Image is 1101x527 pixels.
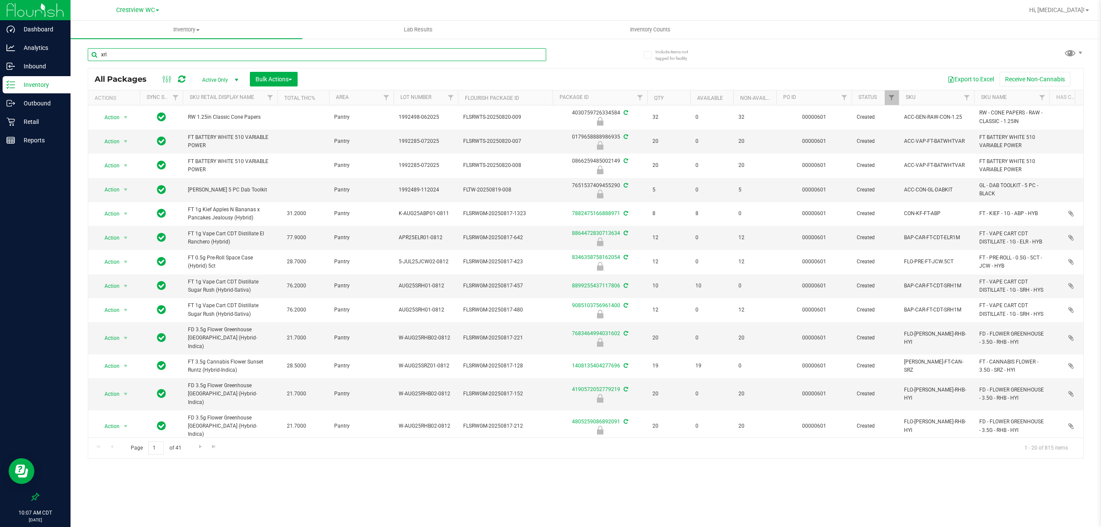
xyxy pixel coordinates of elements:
[188,157,272,174] span: FT BATTERY WHITE 510 VARIABLE POWER
[208,441,220,453] a: Go to the last page
[551,109,649,126] div: 4030759726334584
[283,231,311,244] span: 77.9000
[120,280,131,292] span: select
[979,278,1044,294] span: FT - VAPE CART CDT DISTILLATE - 1G - SRH - HYS
[120,304,131,316] span: select
[15,135,67,145] p: Reports
[97,111,120,123] span: Action
[857,422,894,430] span: Created
[399,186,453,194] span: 1992489-112024
[652,334,685,342] span: 20
[655,49,698,62] span: Include items not tagged for facility
[334,137,388,145] span: Pantry
[15,117,67,127] p: Retail
[654,95,664,101] a: Qty
[695,186,728,194] span: 0
[188,358,272,374] span: FT 3.5g Cannabis Flower Sunset Runtz (Hybrid-Indica)
[695,210,728,218] span: 8
[622,182,628,188] span: Sync from Compliance System
[857,306,894,314] span: Created
[120,420,131,432] span: select
[695,422,728,430] span: 0
[695,306,728,314] span: 0
[979,210,1044,218] span: FT - KIEF - 1G - ABP - HYB
[652,258,685,266] span: 12
[283,332,311,344] span: 21.7000
[622,110,628,116] span: Sync from Compliance System
[399,210,453,218] span: K-AUG25ABP01-0811
[979,330,1044,346] span: FD - FLOWER GREENHOUSE - 3.5G - RHB - HYI
[463,390,547,398] span: FLSRWGM-20250817-152
[695,137,728,145] span: 0
[120,360,131,372] span: select
[97,184,120,196] span: Action
[97,332,120,344] span: Action
[97,360,120,372] span: Action
[904,137,969,145] span: ACC-VAP-FT-BATWHTVAR
[157,280,166,292] span: In Sync
[1029,6,1085,13] span: Hi, [MEDICAL_DATA]!
[572,363,620,369] a: 1408135404277696
[802,283,826,289] a: 00000601
[904,282,969,290] span: BAP-CAR-FT-CDT-SRH1M
[551,166,649,174] div: Newly Received
[695,161,728,170] span: 0
[738,390,771,398] span: 20
[283,280,311,292] span: 76.2000
[979,133,1044,150] span: FT BATTERY WHITE 510 VARIABLE POWER
[551,262,649,271] div: Newly Received
[188,254,272,270] span: FT 0.5g Pre-Roll Space Case (Hybrid) 5ct
[622,210,628,216] span: Sync from Compliance System
[738,113,771,121] span: 32
[283,420,311,432] span: 21.7000
[71,26,302,34] span: Inventory
[652,161,685,170] span: 20
[188,133,272,150] span: FT BATTERY WHITE 510 VARIABLE POWER
[157,159,166,171] span: In Sync
[904,306,969,314] span: BAP-CAR-FT-CDT-SRH1M
[1035,90,1049,105] a: Filter
[652,186,685,194] span: 5
[334,390,388,398] span: Pantry
[334,234,388,242] span: Pantry
[157,231,166,243] span: In Sync
[551,157,649,174] div: 0866259485002149
[463,334,547,342] span: FLSRWGM-20250817-221
[334,210,388,218] span: Pantry
[463,258,547,266] span: FLSRWGM-20250817-423
[802,391,826,397] a: 00000601
[120,232,131,244] span: select
[979,358,1044,374] span: FT - CANNABIS FLOWER - 3.5G - SRZ - HYI
[334,161,388,170] span: Pantry
[622,230,628,236] span: Sync from Compliance System
[463,210,547,218] span: FLSRWGM-20250817-1323
[652,306,685,314] span: 12
[399,113,453,121] span: 1992498-062025
[6,136,15,145] inline-svg: Reports
[399,258,453,266] span: 5-JUL25JCW02-0812
[904,161,969,170] span: ACC-VAP-FT-BATWHTVAR
[622,158,628,164] span: Sync from Compliance System
[857,282,894,290] span: Created
[97,208,120,220] span: Action
[157,184,166,196] span: In Sync
[904,186,969,194] span: ACC-CON-GL-DABKIT
[738,258,771,266] span: 12
[738,334,771,342] span: 20
[97,304,120,316] span: Action
[551,141,649,150] div: Newly Received
[857,334,894,342] span: Created
[15,24,67,34] p: Dashboard
[463,306,547,314] span: FLSRWGM-20250817-480
[463,362,547,370] span: FLSRWGM-20250817-128
[652,234,685,242] span: 12
[6,25,15,34] inline-svg: Dashboard
[622,134,628,140] span: Sync from Compliance System
[4,509,67,517] p: 10:07 AM CDT
[97,280,120,292] span: Action
[400,94,431,100] a: Lot Number
[6,62,15,71] inline-svg: Inbound
[622,419,628,425] span: Sync from Compliance System
[71,21,302,39] a: Inventory
[652,362,685,370] span: 19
